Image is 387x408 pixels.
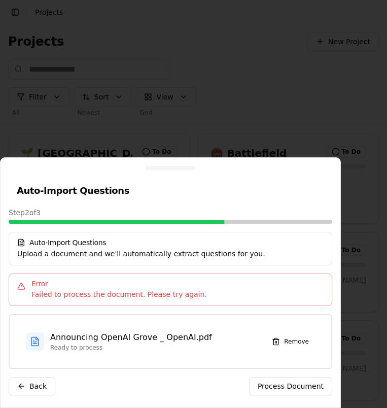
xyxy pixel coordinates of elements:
span: Process Document [258,381,324,391]
div: Upload a document and we'll automatically extract questions for you. [17,249,324,259]
span: Announcing OpenAI Grove _ OpenAI.pdf [50,331,212,344]
span: Ready to process [50,344,212,352]
span: Step 2 of 3 [9,208,41,218]
span: Back [29,381,47,391]
button: Process Document [249,377,332,395]
span: Remove [284,337,309,346]
h2: Auto-Import Questions [17,186,324,195]
div: Failed to process the document. Please try again. [17,289,324,299]
button: Remove [266,333,315,350]
h5: Auto-Import Questions [17,239,324,247]
h5: Error [17,280,324,287]
button: Back [9,377,55,395]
